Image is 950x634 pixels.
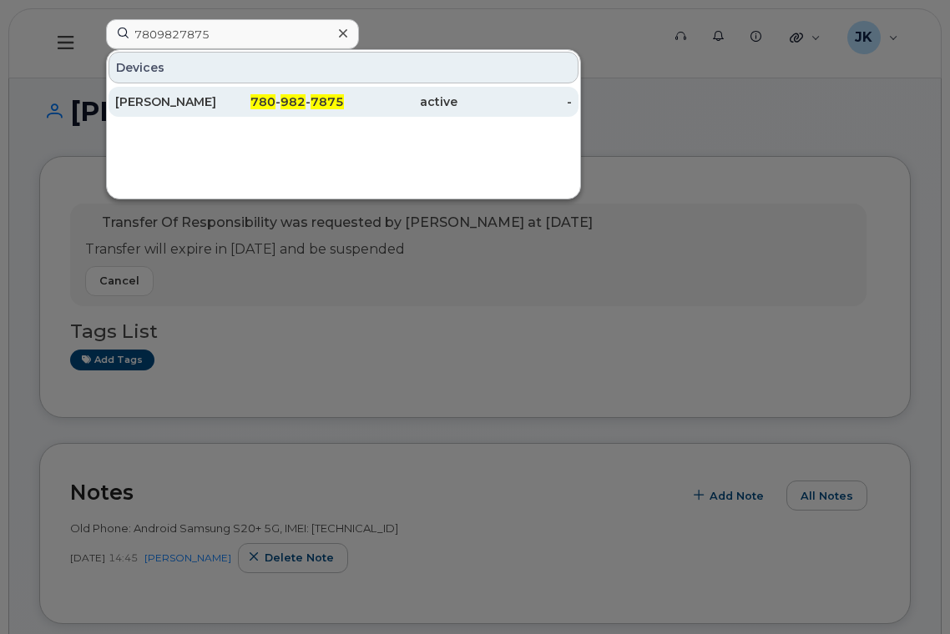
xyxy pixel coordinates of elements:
span: 780 [250,94,275,109]
div: - - [230,93,344,110]
div: - [457,93,572,110]
a: [PERSON_NAME]780-982-7875active- [109,87,579,117]
div: active [344,93,458,110]
div: [PERSON_NAME] [115,93,230,110]
span: 982 [280,94,306,109]
div: Devices [109,52,579,83]
span: 7875 [311,94,344,109]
